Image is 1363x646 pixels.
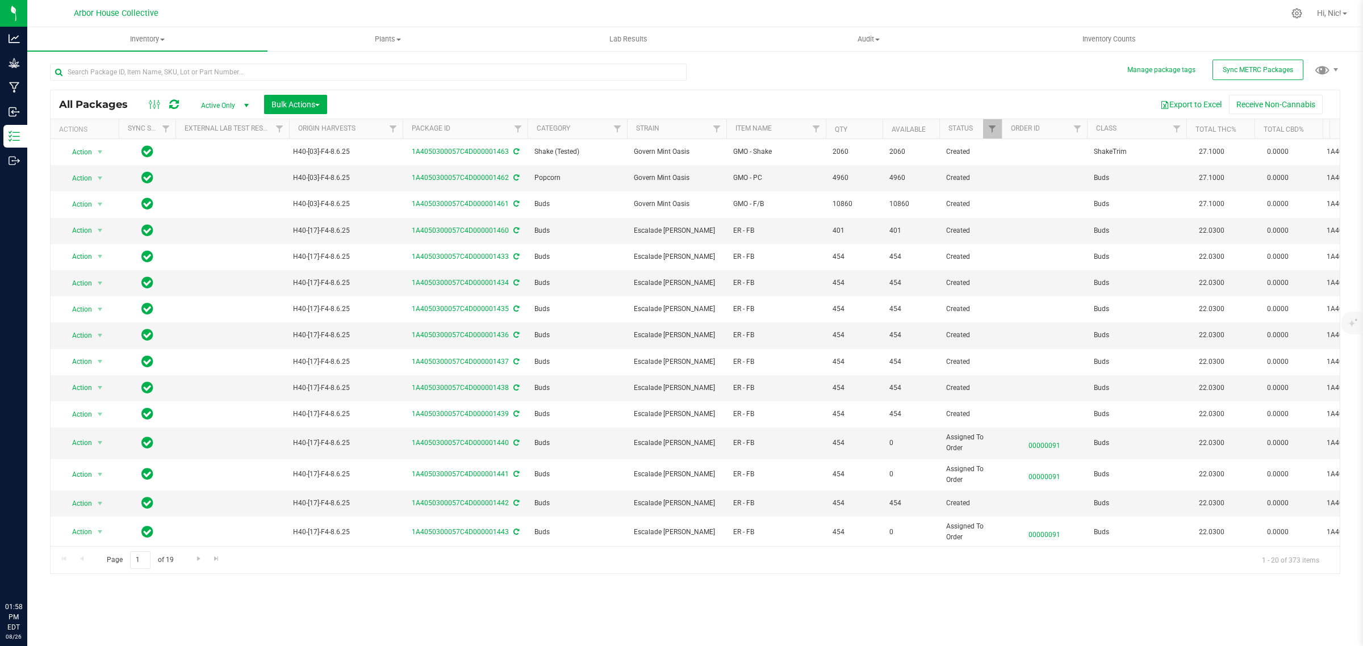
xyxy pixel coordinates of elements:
[62,170,93,186] span: Action
[412,358,509,366] a: 1A4050300057C4D000001437
[141,196,153,212] span: In Sync
[733,225,819,236] span: ER - FB
[512,174,519,182] span: Sync from Compliance System
[889,383,933,393] span: 454
[892,125,926,133] a: Available
[1193,495,1230,511] span: 22.0300
[835,125,847,133] a: Qty
[1094,146,1180,157] span: ShakeTrim
[1253,551,1328,568] span: 1 - 20 of 373 items
[946,498,995,509] span: Created
[62,354,93,370] span: Action
[1009,524,1080,540] span: 00000091
[537,124,570,132] a: Category
[534,173,620,183] span: Popcorn
[634,527,720,538] span: Escalade [PERSON_NAME]
[141,301,153,317] span: In Sync
[733,199,819,209] span: GMO - F/B
[512,528,519,536] span: Sync from Compliance System
[946,383,995,393] span: Created
[594,34,663,44] span: Lab Results
[412,528,509,536] a: 1A4050300057C4D000001443
[889,469,933,480] span: 0
[293,278,399,288] div: H40-[17]-F4-8.6.25
[833,225,876,236] span: 401
[889,251,933,262] span: 454
[634,146,720,157] span: Govern Mint Oasis
[733,469,819,480] span: ER - FB
[141,223,153,238] span: In Sync
[59,98,139,111] span: All Packages
[62,435,93,451] span: Action
[833,251,876,262] span: 454
[1009,435,1080,451] span: 00000091
[412,124,450,132] a: Package ID
[11,555,45,589] iframe: Resource center
[1094,438,1180,448] span: Buds
[1261,354,1294,370] span: 0.0000
[1193,435,1230,451] span: 22.0300
[1261,170,1294,186] span: 0.0000
[1290,8,1304,19] div: Manage settings
[1193,249,1230,265] span: 22.0300
[62,275,93,291] span: Action
[889,199,933,209] span: 10860
[512,226,519,234] span: Sync from Compliance System
[636,124,659,132] a: Strain
[889,409,933,420] span: 454
[733,356,819,367] span: ER - FB
[1195,125,1236,133] a: Total THC%
[1223,66,1293,74] span: Sync METRC Packages
[733,330,819,341] span: ER - FB
[1009,466,1080,483] span: 00000091
[889,527,933,538] span: 0
[1261,495,1294,511] span: 0.0000
[1193,524,1230,540] span: 22.0300
[1193,380,1230,396] span: 22.0300
[190,551,207,567] a: Go to the next page
[1094,383,1180,393] span: Buds
[1261,301,1294,317] span: 0.0000
[62,223,93,238] span: Action
[293,225,399,236] div: H40-[17]-F4-8.6.25
[833,438,876,448] span: 454
[733,304,819,314] span: ER - FB
[634,409,720,420] span: Escalade [PERSON_NAME]
[946,199,995,209] span: Created
[1193,327,1230,343] span: 22.0300
[1193,406,1230,422] span: 22.0300
[412,470,509,478] a: 1A4050300057C4D000001441
[534,199,620,209] span: Buds
[412,279,509,287] a: 1A4050300057C4D000001434
[833,409,876,420] span: 454
[1213,60,1303,80] button: Sync METRC Packages
[93,467,107,483] span: select
[59,125,114,133] div: Actions
[1193,466,1230,483] span: 22.0300
[412,331,509,339] a: 1A4050300057C4D000001436
[5,602,22,632] p: 01:58 PM EDT
[634,199,720,209] span: Govern Mint Oasis
[62,496,93,511] span: Action
[534,330,620,341] span: Buds
[93,328,107,343] span: select
[833,146,876,157] span: 2060
[412,200,509,208] a: 1A4050300057C4D000001461
[97,551,183,569] span: Page of 19
[733,383,819,393] span: ER - FB
[534,498,620,509] span: Buds
[534,527,620,538] span: Buds
[512,358,519,366] span: Sync from Compliance System
[62,144,93,160] span: Action
[208,551,225,567] a: Go to the last page
[708,119,726,139] a: Filter
[989,27,1229,51] a: Inventory Counts
[93,435,107,451] span: select
[293,173,399,183] div: H40-[03]-F4-8.6.25
[1261,144,1294,160] span: 0.0000
[93,380,107,396] span: select
[1261,524,1294,540] span: 0.0000
[93,524,107,540] span: select
[141,466,153,482] span: In Sync
[9,155,20,166] inline-svg: Outbound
